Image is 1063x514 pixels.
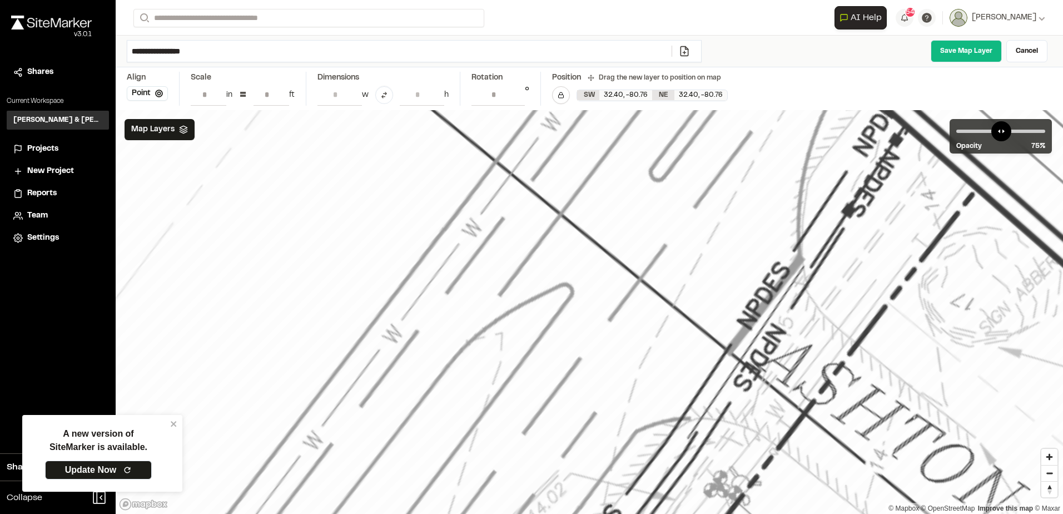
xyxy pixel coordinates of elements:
[1041,449,1057,465] button: Zoom in
[127,72,168,84] div: Align
[13,232,102,244] a: Settings
[577,90,727,101] div: SW 32.399842653610094, -80.76254187470819 | NE 32.40312813172237, -80.75670492663657
[317,72,449,84] div: Dimensions
[978,505,1033,512] a: Map feedback
[13,143,102,155] a: Projects
[27,210,48,222] span: Team
[906,7,915,17] span: 54
[7,96,109,106] p: Current Workspace
[552,72,581,84] div: Position
[834,6,887,29] button: Open AI Assistant
[13,165,102,177] a: New Project
[950,9,1045,27] button: [PERSON_NAME]
[7,491,42,505] span: Collapse
[851,11,882,24] span: AI Help
[13,210,102,222] a: Team
[1006,40,1047,62] a: Cancel
[577,90,599,100] div: SW
[127,86,168,101] button: Point
[27,165,74,177] span: New Project
[27,143,58,155] span: Projects
[27,232,59,244] span: Settings
[672,46,697,57] a: Add/Change File
[7,461,81,474] span: Share Workspace
[239,86,247,104] div: =
[27,187,57,200] span: Reports
[674,90,727,100] div: 32.40 , -80.76
[49,427,147,454] p: A new version of SiteMarker is available.
[588,73,721,83] div: Drag the new layer to position on map
[1041,465,1057,481] button: Zoom out
[1031,141,1045,151] span: 75 %
[921,505,975,512] a: OpenStreetMap
[11,29,92,39] div: Oh geez...please don't...
[888,505,919,512] a: Mapbox
[170,419,178,428] button: close
[191,72,211,84] div: Scale
[652,90,674,100] div: NE
[552,86,570,104] button: Lock Map Layer Position
[131,123,175,136] span: Map Layers
[27,66,53,78] span: Shares
[13,187,102,200] a: Reports
[45,461,152,480] a: Update Now
[11,16,92,29] img: rebrand.png
[956,141,982,151] span: Opacity
[931,40,1002,62] a: Save Map Layer
[13,66,102,78] a: Shares
[289,89,295,101] div: ft
[1041,481,1057,497] button: Reset bearing to north
[444,89,449,101] div: h
[950,9,967,27] img: User
[362,89,369,101] div: w
[834,6,891,29] div: Open AI Assistant
[896,9,913,27] button: 54
[1035,505,1060,512] a: Maxar
[471,72,529,84] div: Rotation
[226,89,232,101] div: in
[972,12,1036,24] span: [PERSON_NAME]
[599,90,652,100] div: 32.40 , -80.76
[13,115,102,125] h3: [PERSON_NAME] & [PERSON_NAME] Inc.
[525,84,529,106] div: °
[133,9,153,27] button: Search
